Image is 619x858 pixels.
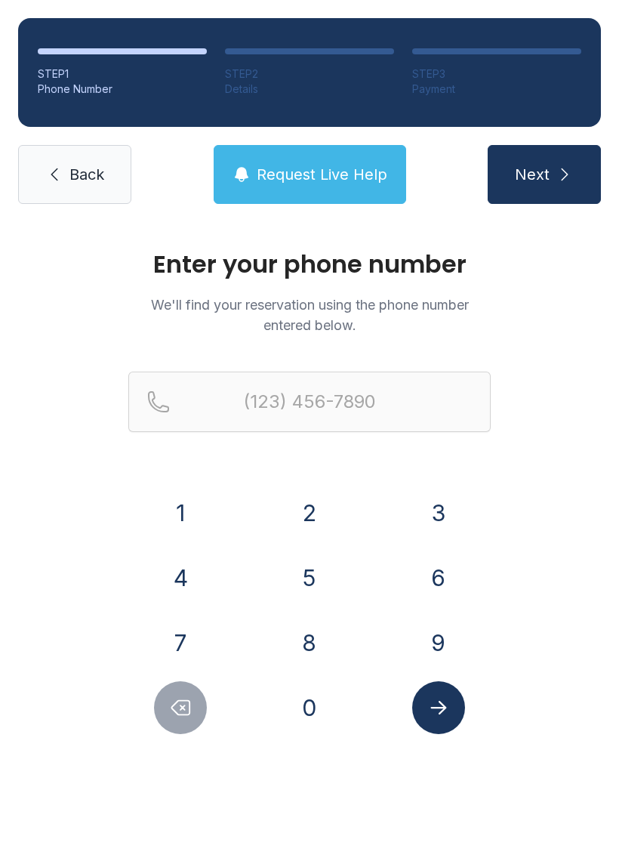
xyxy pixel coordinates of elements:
[128,372,491,432] input: Reservation phone number
[128,252,491,276] h1: Enter your phone number
[257,164,387,185] span: Request Live Help
[128,295,491,335] p: We'll find your reservation using the phone number entered below.
[283,551,336,604] button: 5
[225,66,394,82] div: STEP 2
[154,486,207,539] button: 1
[412,551,465,604] button: 6
[154,551,207,604] button: 4
[515,164,550,185] span: Next
[412,82,581,97] div: Payment
[412,486,465,539] button: 3
[412,616,465,669] button: 9
[38,66,207,82] div: STEP 1
[412,66,581,82] div: STEP 3
[225,82,394,97] div: Details
[154,616,207,669] button: 7
[412,681,465,734] button: Submit lookup form
[154,681,207,734] button: Delete number
[283,486,336,539] button: 2
[69,164,104,185] span: Back
[283,616,336,669] button: 8
[283,681,336,734] button: 0
[38,82,207,97] div: Phone Number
